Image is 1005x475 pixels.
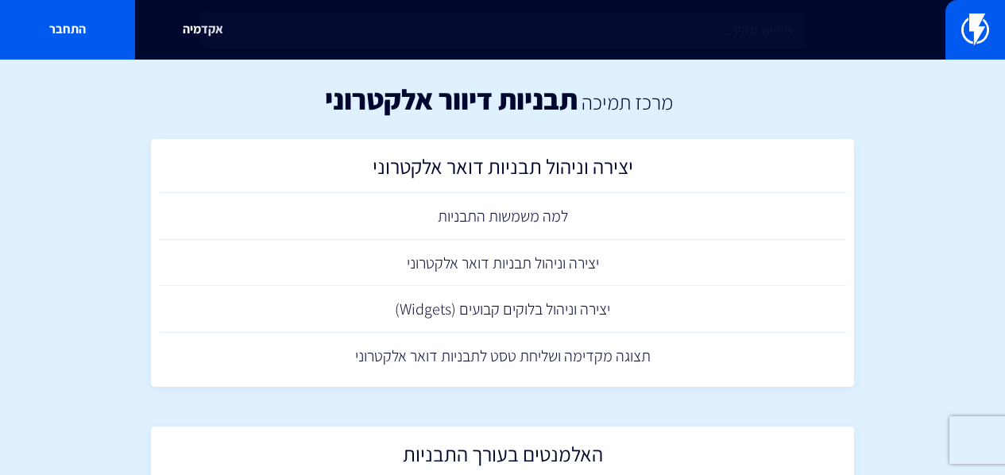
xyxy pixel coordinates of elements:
[201,12,804,48] input: חיפוש מהיר...
[159,333,847,380] a: תצוגה מקדימה ושליחת טסט לתבניות דואר אלקטרוני
[167,442,839,473] h2: האלמנטים בעורך התבניות
[582,88,673,115] a: מרכז תמיכה
[159,240,847,287] a: יצירה וניהול תבניות דואר אלקטרוני
[325,83,578,115] h1: תבניות דיוור אלקטרוני
[167,155,839,186] h2: יצירה וניהול תבניות דואר אלקטרוני
[159,193,847,240] a: למה משמשות התבניות
[159,286,847,333] a: יצירה וניהול בלוקים קבועים (Widgets)
[159,147,847,194] a: יצירה וניהול תבניות דואר אלקטרוני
